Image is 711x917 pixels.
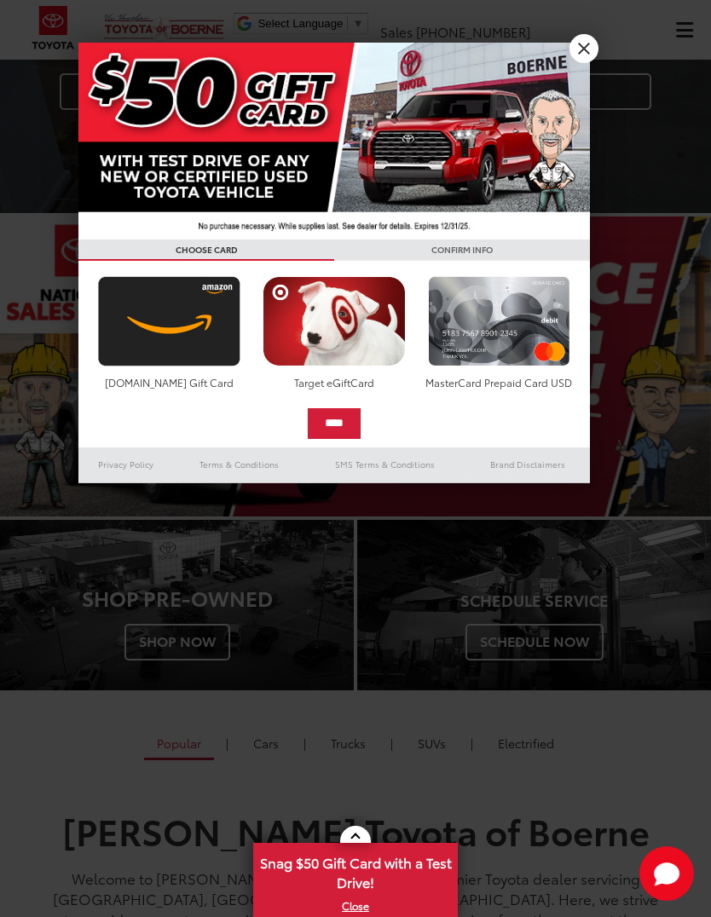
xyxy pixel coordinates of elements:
[78,43,590,239] img: 42635_top_851395.jpg
[258,375,409,389] div: Target eGiftCard
[78,454,174,475] a: Privacy Policy
[174,454,304,475] a: Terms & Conditions
[639,846,694,901] button: Toggle Chat Window
[465,454,590,475] a: Brand Disclaimers
[94,276,245,366] img: amazoncard.png
[334,239,590,261] h3: CONFIRM INFO
[424,276,575,366] img: mastercard.png
[639,846,694,901] svg: Start Chat
[258,276,409,366] img: targetcard.png
[304,454,465,475] a: SMS Terms & Conditions
[424,375,575,389] div: MasterCard Prepaid Card USD
[78,239,334,261] h3: CHOOSE CARD
[94,375,245,389] div: [DOMAIN_NAME] Gift Card
[255,845,456,897] span: Snag $50 Gift Card with a Test Drive!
